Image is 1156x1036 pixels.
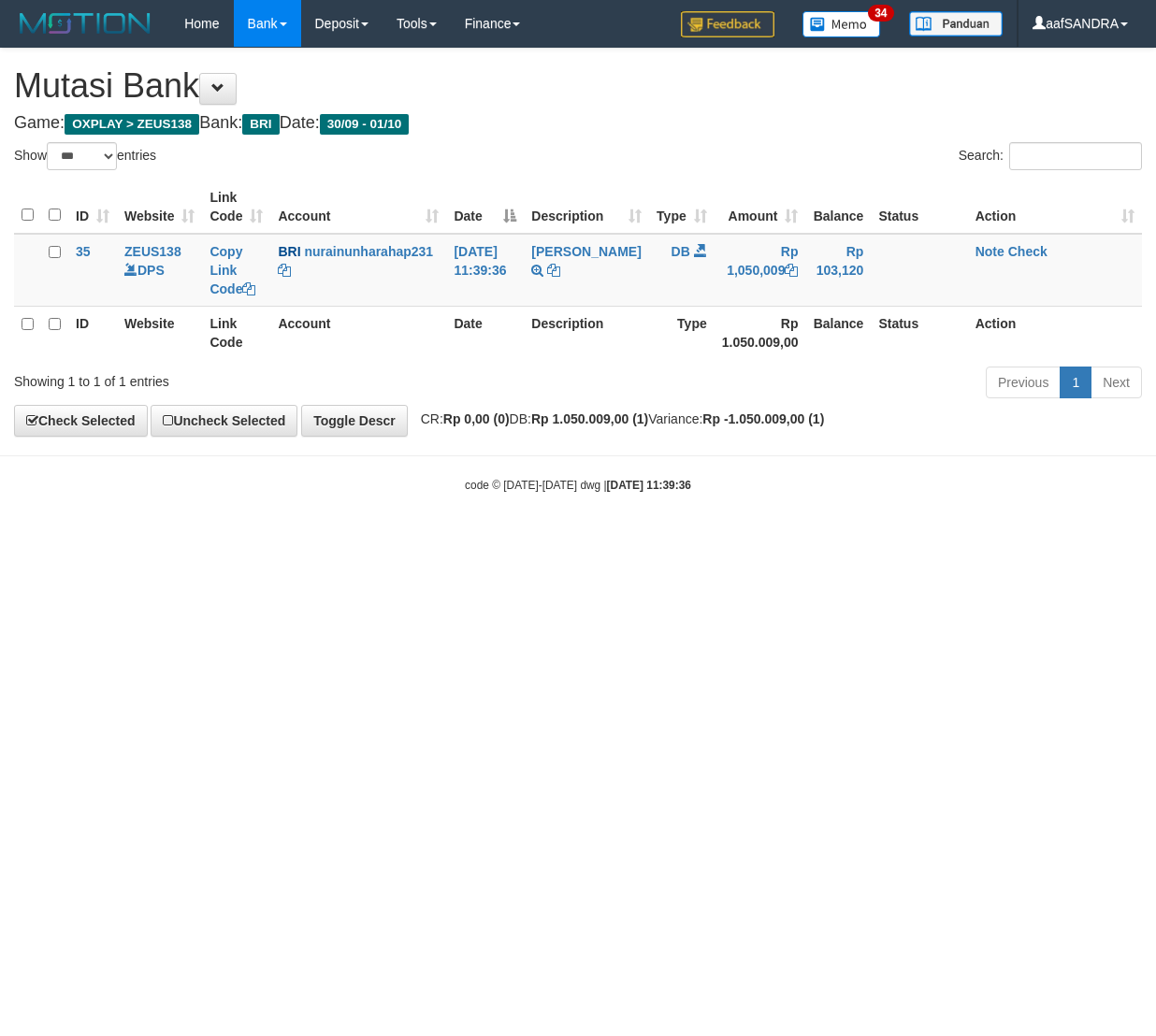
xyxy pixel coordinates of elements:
[968,306,1142,359] th: Action
[715,234,806,307] td: Rp 1,050,009
[14,67,1142,105] h1: Mutasi Bank
[14,405,148,437] a: Check Selected
[202,180,270,234] th: Link Code: activate to sort column ascending
[524,306,648,359] th: Description
[14,114,1142,133] h4: Game: Bank: Date:
[14,142,156,170] label: Show entries
[531,244,641,259] a: [PERSON_NAME]
[681,11,774,37] img: Feedback.jpg
[805,180,871,234] th: Balance
[868,5,893,22] span: 34
[785,263,798,278] a: Copy Rp 1,050,009 to clipboard
[871,180,967,234] th: Status
[959,142,1142,170] label: Search:
[151,405,297,437] a: Uncheck Selected
[672,244,690,259] span: DB
[607,479,691,492] strong: [DATE] 11:39:36
[124,244,181,259] a: ZEUS138
[1091,367,1142,398] a: Next
[14,365,468,391] div: Showing 1 to 1 of 1 entries
[805,306,871,359] th: Balance
[547,263,560,278] a: Copy NURAINUN HARAHAP to clipboard
[117,306,202,359] th: Website
[531,411,648,426] strong: Rp 1.050.009,00 (1)
[802,11,881,37] img: Button%20Memo.svg
[649,180,715,234] th: Type: activate to sort column ascending
[986,367,1061,398] a: Previous
[715,180,806,234] th: Amount: activate to sort column ascending
[210,244,255,296] a: Copy Link Code
[968,180,1142,234] th: Action: activate to sort column ascending
[242,114,279,135] span: BRI
[446,306,524,359] th: Date
[465,479,691,492] small: code © [DATE]-[DATE] dwg |
[871,306,967,359] th: Status
[1060,367,1091,398] a: 1
[304,244,433,259] a: nurainunharahap231
[715,306,806,359] th: Rp 1.050.009,00
[68,180,117,234] th: ID: activate to sort column ascending
[446,234,524,307] td: [DATE] 11:39:36
[805,234,871,307] td: Rp 103,120
[412,411,825,426] span: CR: DB: Variance:
[975,244,1004,259] a: Note
[202,306,270,359] th: Link Code
[117,180,202,234] th: Website: activate to sort column ascending
[320,114,410,135] span: 30/09 - 01/10
[278,263,291,278] a: Copy nurainunharahap231 to clipboard
[1009,142,1142,170] input: Search:
[47,142,117,170] select: Showentries
[65,114,199,135] span: OXPLAY > ZEUS138
[278,244,300,259] span: BRI
[702,411,824,426] strong: Rp -1.050.009,00 (1)
[524,180,648,234] th: Description: activate to sort column ascending
[270,180,446,234] th: Account: activate to sort column ascending
[76,244,91,259] span: 35
[1008,244,1048,259] a: Check
[117,234,202,307] td: DPS
[14,9,156,37] img: MOTION_logo.png
[68,306,117,359] th: ID
[443,411,510,426] strong: Rp 0,00 (0)
[446,180,524,234] th: Date: activate to sort column descending
[270,306,446,359] th: Account
[909,11,1003,36] img: panduan.png
[301,405,408,437] a: Toggle Descr
[649,306,715,359] th: Type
